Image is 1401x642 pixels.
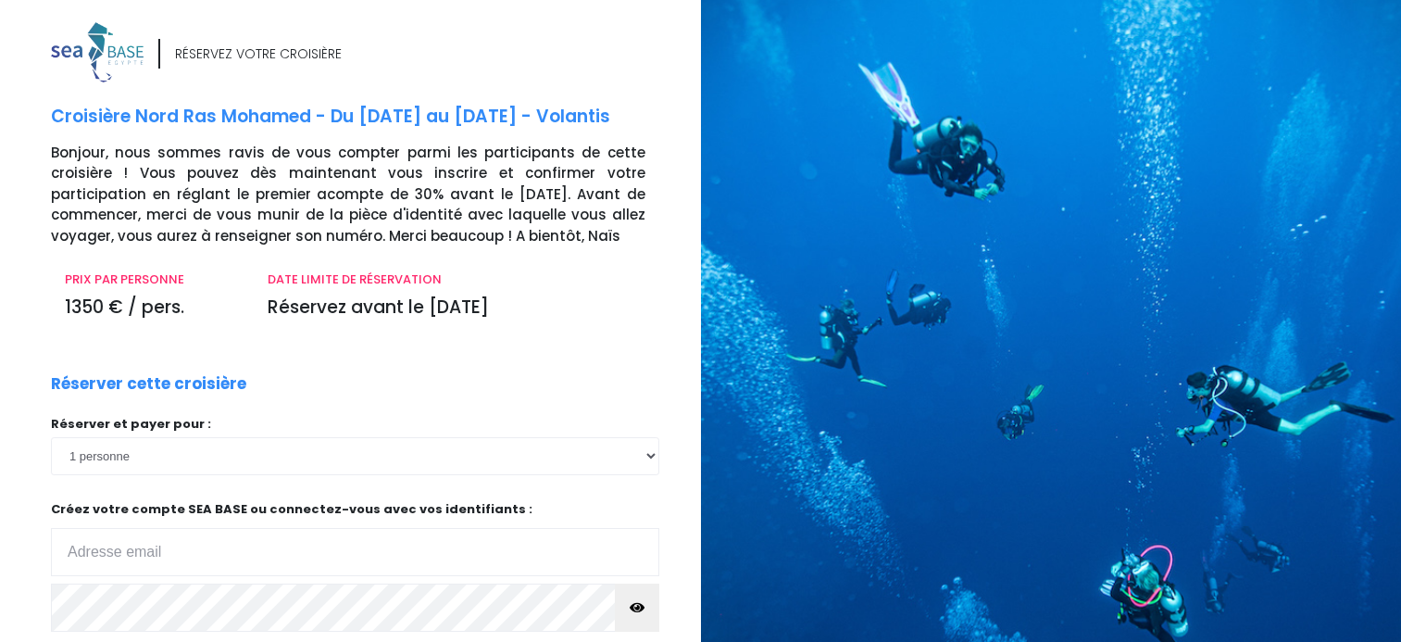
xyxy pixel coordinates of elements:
[51,500,659,577] p: Créez votre compte SEA BASE ou connectez-vous avec vos identifiants :
[51,528,659,576] input: Adresse email
[65,271,240,289] p: PRIX PAR PERSONNE
[51,143,687,247] p: Bonjour, nous sommes ravis de vous compter parmi les participants de cette croisière ! Vous pouve...
[268,295,645,321] p: Réservez avant le [DATE]
[51,372,246,397] p: Réserver cette croisière
[51,22,144,82] img: logo_color1.png
[268,271,645,289] p: DATE LIMITE DE RÉSERVATION
[51,415,659,434] p: Réserver et payer pour :
[175,44,342,64] div: RÉSERVEZ VOTRE CROISIÈRE
[51,104,687,131] p: Croisière Nord Ras Mohamed - Du [DATE] au [DATE] - Volantis
[65,295,240,321] p: 1350 € / pers.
